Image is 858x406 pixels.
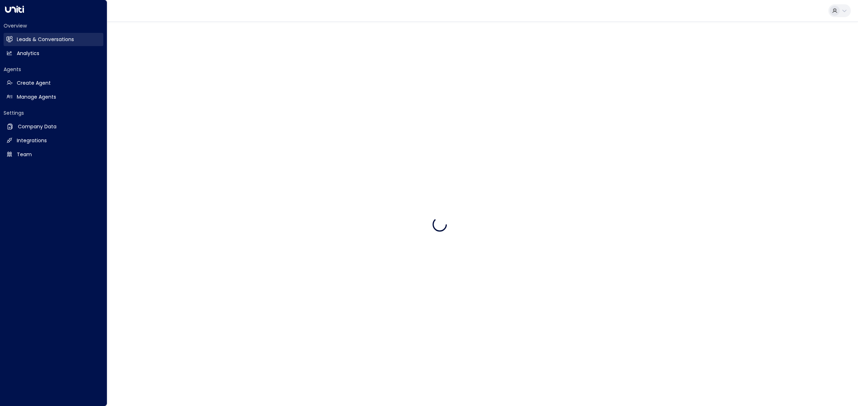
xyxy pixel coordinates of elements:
h2: Agents [4,66,103,73]
h2: Settings [4,109,103,117]
h2: Company Data [18,123,56,130]
a: Manage Agents [4,90,103,104]
h2: Manage Agents [17,93,56,101]
a: Leads & Conversations [4,33,103,46]
h2: Analytics [17,50,39,57]
a: Analytics [4,47,103,60]
a: Integrations [4,134,103,147]
h2: Overview [4,22,103,29]
h2: Integrations [17,137,47,144]
h2: Team [17,151,32,158]
h2: Create Agent [17,79,51,87]
a: Create Agent [4,76,103,90]
h2: Leads & Conversations [17,36,74,43]
a: Company Data [4,120,103,133]
a: Team [4,148,103,161]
